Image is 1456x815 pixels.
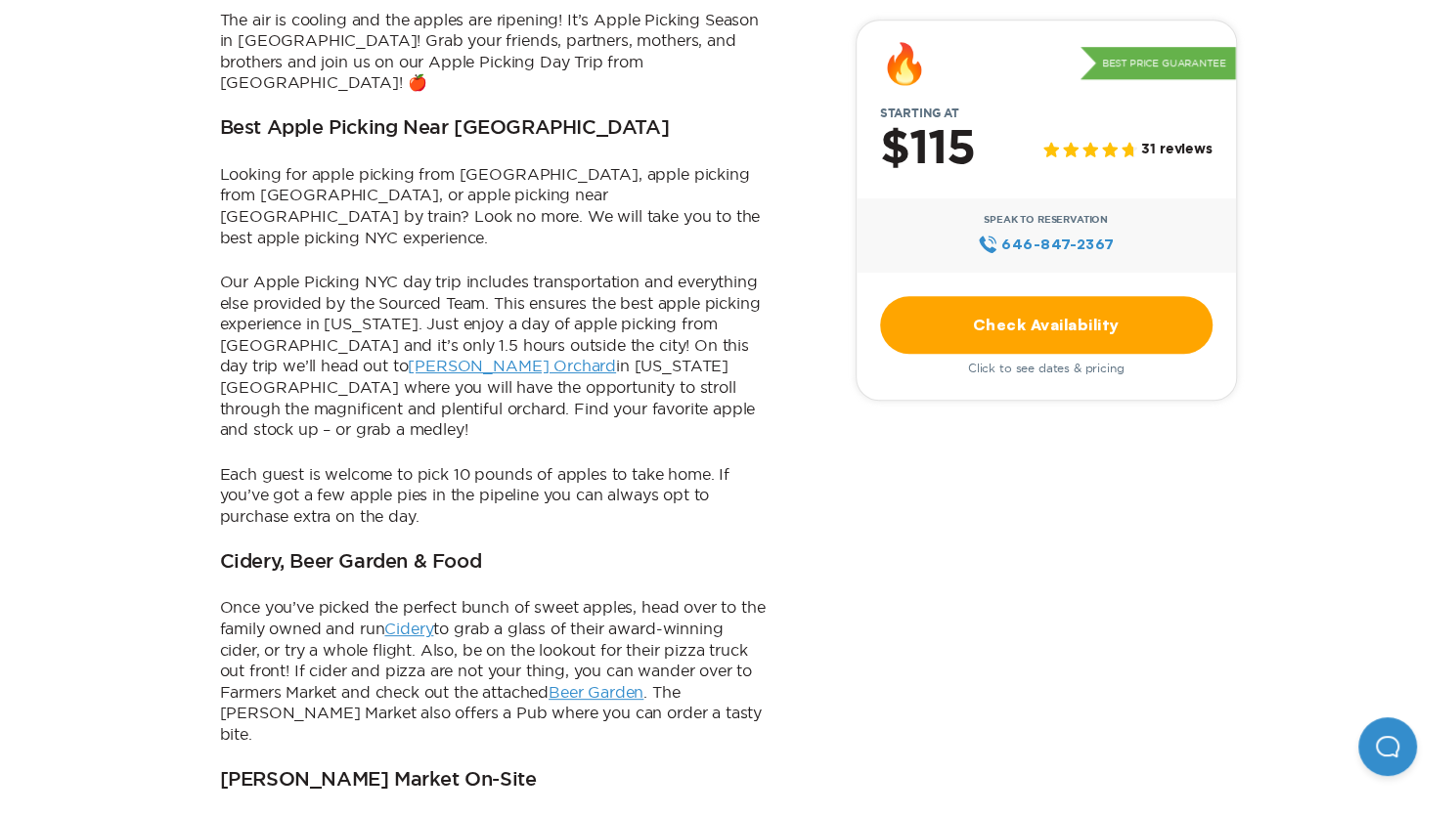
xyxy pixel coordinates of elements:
a: Check Availability [880,296,1213,354]
h3: [PERSON_NAME] Market On-Site [220,769,537,793]
a: Cidery [384,620,433,637]
h3: Best Apple Picking Near [GEOGRAPHIC_DATA] [220,117,670,141]
a: [PERSON_NAME] Orchard [408,357,616,374]
a: 646‍-847‍-2367 [978,234,1114,255]
a: Beer Garden [549,683,643,701]
span: Speak to Reservation [984,214,1108,226]
p: Once you’ve picked the perfect bunch of sweet apples, head over to the family owned and run to gr... [220,597,768,745]
h3: Cidery, Beer Garden & Food [220,551,482,575]
p: Best Price Guarantee [1081,47,1236,80]
span: 31 reviews [1141,143,1212,159]
span: 646‍-847‍-2367 [1001,234,1114,255]
p: Each guest is welcome to pick 10 pounds of apples to take home. If you’ve got a few apple pies in... [220,464,768,528]
h2: $115 [880,124,975,175]
iframe: Help Scout Beacon - Open [1358,717,1417,776]
div: 🔥 [880,44,929,83]
p: The air is cooling and the apples are ripening! It’s Apple Picking Season in [GEOGRAPHIC_DATA]! G... [220,10,768,94]
span: Starting at [857,107,983,120]
p: Looking for apple picking from [GEOGRAPHIC_DATA], apple picking from [GEOGRAPHIC_DATA], or apple ... [220,164,768,248]
p: Our Apple Picking NYC day trip includes transportation and everything else provided by the Source... [220,272,768,441]
span: Click to see dates & pricing [968,362,1125,375]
